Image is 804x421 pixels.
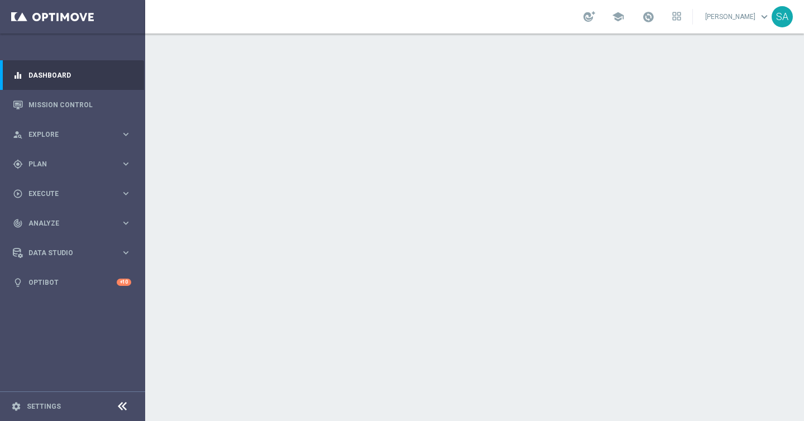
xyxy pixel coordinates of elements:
[12,189,132,198] button: play_circle_outline Execute keyboard_arrow_right
[13,130,121,140] div: Explore
[12,130,132,139] button: person_search Explore keyboard_arrow_right
[121,218,131,228] i: keyboard_arrow_right
[13,267,131,297] div: Optibot
[121,129,131,140] i: keyboard_arrow_right
[13,70,23,80] i: equalizer
[13,218,121,228] div: Analyze
[13,189,121,199] div: Execute
[28,250,121,256] span: Data Studio
[28,220,121,227] span: Analyze
[121,188,131,199] i: keyboard_arrow_right
[772,6,793,27] div: SA
[13,60,131,90] div: Dashboard
[28,161,121,168] span: Plan
[12,278,132,287] button: lightbulb Optibot +10
[13,189,23,199] i: play_circle_outline
[28,267,117,297] a: Optibot
[11,401,21,412] i: settings
[28,60,131,90] a: Dashboard
[121,247,131,258] i: keyboard_arrow_right
[13,159,23,169] i: gps_fixed
[117,279,131,286] div: +10
[12,71,132,80] button: equalizer Dashboard
[12,160,132,169] button: gps_fixed Plan keyboard_arrow_right
[13,218,23,228] i: track_changes
[13,248,121,258] div: Data Studio
[28,190,121,197] span: Execute
[28,90,131,119] a: Mission Control
[12,101,132,109] button: Mission Control
[13,90,131,119] div: Mission Control
[12,248,132,257] button: Data Studio keyboard_arrow_right
[28,131,121,138] span: Explore
[758,11,770,23] span: keyboard_arrow_down
[13,130,23,140] i: person_search
[121,159,131,169] i: keyboard_arrow_right
[612,11,624,23] span: school
[27,403,61,410] a: Settings
[12,219,132,228] button: track_changes Analyze keyboard_arrow_right
[13,159,121,169] div: Plan
[13,278,23,288] i: lightbulb
[704,8,772,25] a: [PERSON_NAME]keyboard_arrow_down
